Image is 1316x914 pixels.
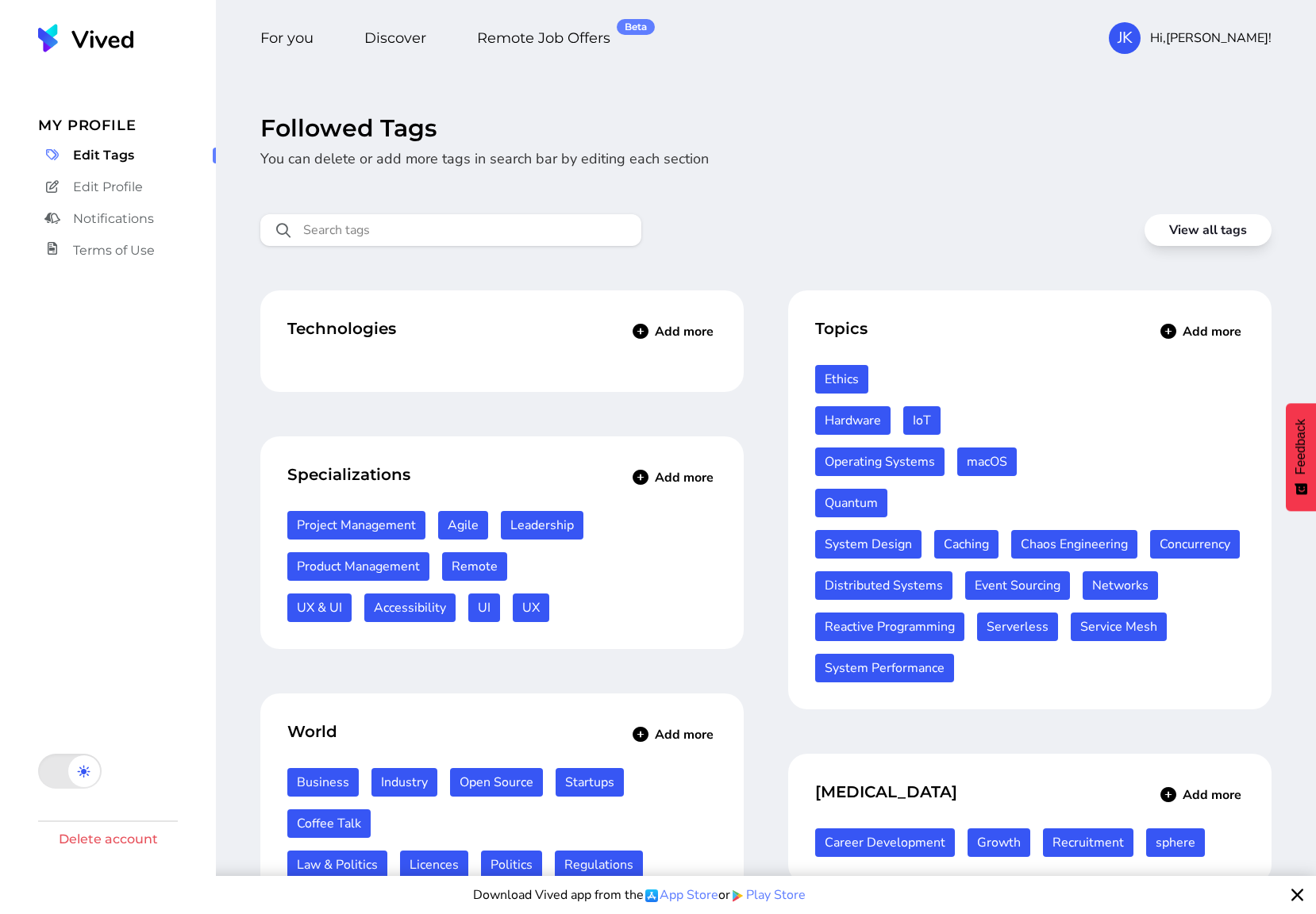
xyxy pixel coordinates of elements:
span: For you [260,29,314,50]
h2: Topics [815,317,1257,340]
button: View all tags [1145,214,1272,246]
h2: World [287,720,729,743]
span: Edit Profile [73,178,143,197]
button: Remove Project Management tag [287,511,425,540]
button: Remove Open Source tag [450,768,543,797]
button: Remove UX & UI tag [287,593,352,622]
button: Remove Quantum tag [815,489,887,517]
button: Remove macOS tag [957,447,1017,476]
button: Remove Concurrency tag [1150,530,1240,559]
span: Remote Job Offers [477,29,610,50]
button: Remove Growth tag [968,828,1030,857]
button: Remove Chaos Engineering tag [1011,530,1137,559]
div: JK [1109,22,1141,54]
a: Play Store [730,885,806,904]
button: Remove Regulations tag [555,851,643,879]
button: Remove Politics tag [481,851,542,879]
a: Delete account [51,822,166,857]
div: Beta [617,19,655,35]
span: Discover [364,29,426,50]
button: Remove Recruitment tag [1043,828,1133,857]
a: App Store [644,885,718,904]
a: Terms of Use [38,238,216,263]
button: Remove Service Mesh tag [1071,613,1167,641]
button: Remove Serverless tag [977,613,1058,641]
img: Vived [38,24,133,52]
button: Remove Caching tag [934,530,999,559]
button: Remove Law & Politics tag [287,851,387,879]
button: Remove Operating Systems tag [815,447,945,476]
a: Edit Tags [38,143,216,168]
button: Remove IoT tag [903,406,941,435]
button: Remove Agile tag [438,511,488,540]
button: Remove Event Sourcing tag [965,571,1070,600]
span: Terms of Use [73,241,155,260]
button: Remove System Performance tag [815,654,954,682]
button: Add more [1154,314,1248,349]
h1: Followed Tags [260,114,1272,143]
span: Notifications [73,209,154,228]
button: Remove Reactive Programming tag [815,613,964,641]
button: Remove Hardware tag [815,406,891,435]
p: You can delete or add more tags in search bar by editing each section [260,148,1272,170]
button: Add more [626,314,720,349]
button: Remove sphere tag [1146,828,1205,857]
button: Remove Product Management tag [287,552,429,581]
button: Remove Leadership tag [501,511,583,540]
button: Remove Career Development tag [815,828,955,857]
a: Edit Profile [38,175,216,200]
button: Feedback - Show survey [1286,403,1316,511]
button: Add more [626,717,720,752]
button: Remove Distributed Systems tag [815,571,952,600]
span: Feedback [1294,419,1308,474]
button: Remove UX tag [513,593,549,622]
span: Hi, [PERSON_NAME] ! [1150,29,1272,48]
button: Remove System Design tag [815,530,922,559]
button: Remove Industry tag [371,768,437,797]
span: My Profile [38,114,216,136]
button: Remove UI tag [468,593,500,622]
a: Notifications [38,206,216,232]
button: Remove Ethics tag [815,365,868,394]
button: Add more [1154,778,1248,812]
button: Add more [626,460,720,495]
div: Search tags [300,221,373,240]
button: Remove Business tag [287,768,359,797]
span: Edit Tags [73,146,134,165]
h2: Specializations [287,463,729,486]
h2: [MEDICAL_DATA] [815,781,1257,803]
button: JKHi,[PERSON_NAME]! [1109,22,1272,54]
button: Remove Startups tag [556,768,624,797]
button: Remove Networks tag [1083,571,1158,600]
button: Remove Coffee Talk tag [287,809,371,838]
button: Remove Licences tag [400,851,468,879]
a: For you [260,27,314,49]
a: Discover [364,27,426,49]
button: Remove Accessibility tag [364,593,456,622]
h2: Technologies [287,317,729,340]
a: Remote Job OffersBeta [477,27,610,49]
button: Remove Remote tag [442,552,507,581]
